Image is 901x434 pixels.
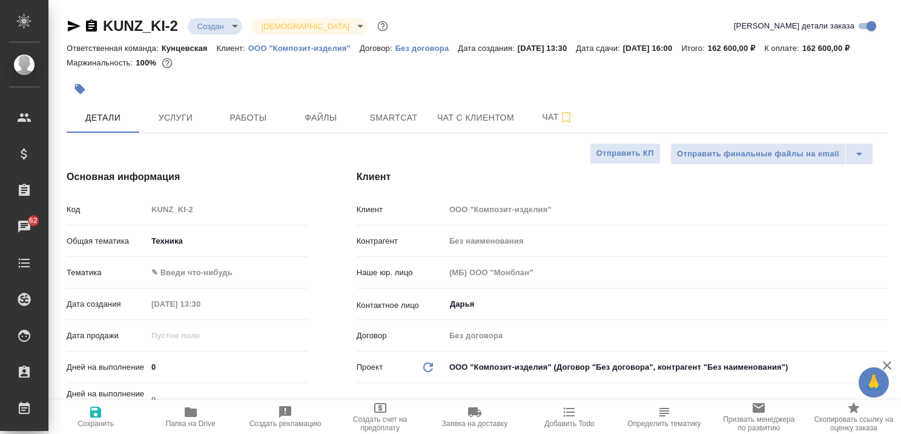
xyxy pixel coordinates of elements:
[711,400,806,434] button: Призвать менеджера по развитию
[576,44,622,53] p: Дата сдачи:
[67,361,147,373] p: Дней на выполнение
[395,44,458,53] p: Без договора
[442,419,507,428] span: Заявка на доставку
[357,299,445,312] p: Контактное лицо
[357,235,445,247] p: Контрагент
[360,44,395,53] p: Договор:
[217,44,248,53] p: Клиент:
[670,143,846,165] button: Отправить финальные файлы на email
[67,44,162,53] p: Ответственная команда:
[365,110,423,125] span: Smartcat
[357,361,383,373] p: Проект
[764,44,802,53] p: К оплате:
[67,267,147,279] p: Тематика
[670,143,873,165] div: split button
[623,44,682,53] p: [DATE] 16:00
[617,400,711,434] button: Определить тематику
[166,419,216,428] span: Папка на Drive
[677,147,839,161] span: Отправить финальные файлы на email
[252,18,368,35] div: Создан
[814,415,894,432] span: Скопировать ссылку на оценку заказа
[357,204,445,216] p: Клиент
[427,400,522,434] button: Заявка на доставку
[395,42,458,53] a: Без договора
[84,19,99,33] button: Скопировать ссылку
[248,42,360,53] a: ООО "Композит-изделия"
[445,201,888,218] input: Пустое поле
[67,235,147,247] p: Общая тематика
[238,400,332,434] button: Создать рекламацию
[147,327,253,344] input: Пустое поле
[188,18,242,35] div: Создан
[147,262,308,283] div: ✎ Введи что-нибудь
[357,267,445,279] p: Наше юр. лицо
[67,298,147,310] p: Дата создания
[136,58,159,67] p: 100%
[3,212,45,242] a: 62
[48,400,143,434] button: Сохранить
[681,44,707,53] p: Итого:
[458,44,517,53] p: Дата создания:
[445,264,888,281] input: Пустое поле
[559,110,573,125] svg: Подписаться
[74,110,132,125] span: Детали
[340,415,420,432] span: Создать счет на предоплату
[67,388,147,412] p: Дней на выполнение (авт.)
[881,303,883,305] button: Open
[67,58,136,67] p: Маржинальность:
[357,330,445,342] p: Договор
[292,110,350,125] span: Файлы
[522,400,616,434] button: Добавить Todo
[249,419,322,428] span: Создать рекламацию
[147,358,308,376] input: ✎ Введи что-нибудь
[719,415,799,432] span: Призвать менеджера по развитию
[67,170,308,184] h4: Основная информация
[219,110,277,125] span: Работы
[78,419,114,428] span: Сохранить
[627,419,701,428] span: Определить тематику
[67,19,81,33] button: Скопировать ссылку для ЯМессенджера
[159,55,175,71] button: 0.00 RUB;
[445,232,888,250] input: Пустое поле
[22,215,45,227] span: 62
[147,231,308,252] div: Техника
[708,44,764,53] p: 162 600,00 ₽
[162,44,217,53] p: Кунцевская
[375,18,391,34] button: Доп статусы указывают на важность/срочность заказа
[357,170,888,184] h4: Клиент
[67,204,147,216] p: Код
[596,147,654,161] span: Отправить КП
[143,400,237,434] button: Папка на Drive
[529,110,587,125] span: Чат
[332,400,427,434] button: Создать счет на предоплату
[445,327,888,344] input: Пустое поле
[258,21,353,32] button: [DEMOGRAPHIC_DATA]
[445,357,888,378] div: ООО "Композит-изделия" (Договор "Без договора", контрагент "Без наименования")
[194,21,228,32] button: Создан
[863,370,884,395] span: 🙏
[734,20,854,32] span: [PERSON_NAME] детали заказа
[103,18,178,34] a: KUNZ_KI-2
[437,110,514,125] span: Чат с клиентом
[147,295,253,313] input: Пустое поле
[147,201,308,218] input: Пустое поле
[518,44,576,53] p: [DATE] 13:30
[151,267,294,279] div: ✎ Введи что-нибудь
[802,44,859,53] p: 162 600,00 ₽
[807,400,901,434] button: Скопировать ссылку на оценку заказа
[248,44,360,53] p: ООО "Композит-изделия"
[67,330,147,342] p: Дата продажи
[590,143,661,164] button: Отправить КП
[147,391,308,409] input: Пустое поле
[859,367,889,398] button: 🙏
[147,110,205,125] span: Услуги
[544,419,594,428] span: Добавить Todo
[67,76,93,102] button: Добавить тэг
